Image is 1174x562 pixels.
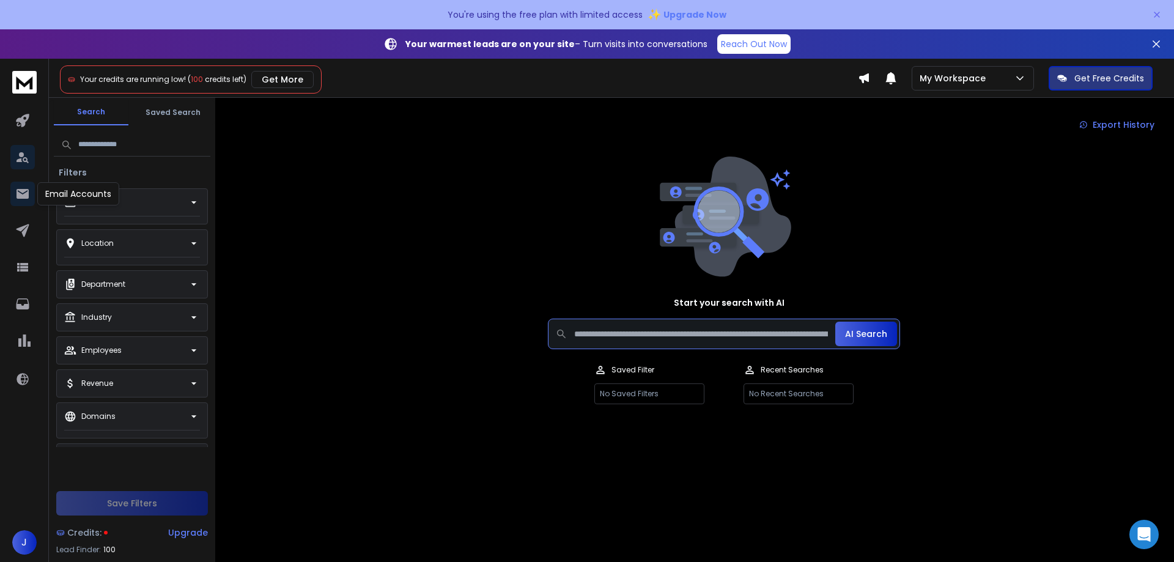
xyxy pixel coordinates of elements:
span: 100 [103,545,116,555]
strong: Your warmest leads are on your site [405,38,575,50]
a: Export History [1069,113,1164,137]
p: Revenue [81,379,113,388]
button: Search [54,100,128,125]
p: No Recent Searches [744,383,854,404]
span: 100 [191,74,203,84]
div: Open Intercom Messenger [1129,520,1159,549]
p: – Turn visits into conversations [405,38,707,50]
button: Get Free Credits [1049,66,1153,91]
span: Your credits are running low! [80,74,186,84]
p: Domains [81,412,116,421]
p: Get Free Credits [1074,72,1144,84]
span: ✨ [648,6,661,23]
button: J [12,530,37,555]
a: Credits:Upgrade [56,520,208,545]
img: image [657,157,791,277]
img: logo [12,71,37,94]
button: Saved Search [136,100,210,125]
p: You're using the free plan with limited access [448,9,643,21]
p: Department [81,279,125,289]
p: Reach Out Now [721,38,787,50]
p: Employees [81,346,122,355]
p: Location [81,238,114,248]
p: Recent Searches [761,365,824,375]
a: Reach Out Now [717,34,791,54]
button: Get More [251,71,314,88]
p: No Saved Filters [594,383,704,404]
span: ( credits left) [188,74,246,84]
span: Credits: [67,527,102,539]
p: Saved Filter [611,365,654,375]
button: AI Search [835,322,897,346]
button: ✨Upgrade Now [648,2,726,27]
p: Industry [81,312,112,322]
h3: Filters [54,166,92,179]
div: Email Accounts [37,182,119,205]
span: Upgrade Now [663,9,726,21]
h1: Start your search with AI [674,297,785,309]
p: Lead Finder: [56,545,101,555]
p: My Workspace [920,72,991,84]
div: Upgrade [168,527,208,539]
